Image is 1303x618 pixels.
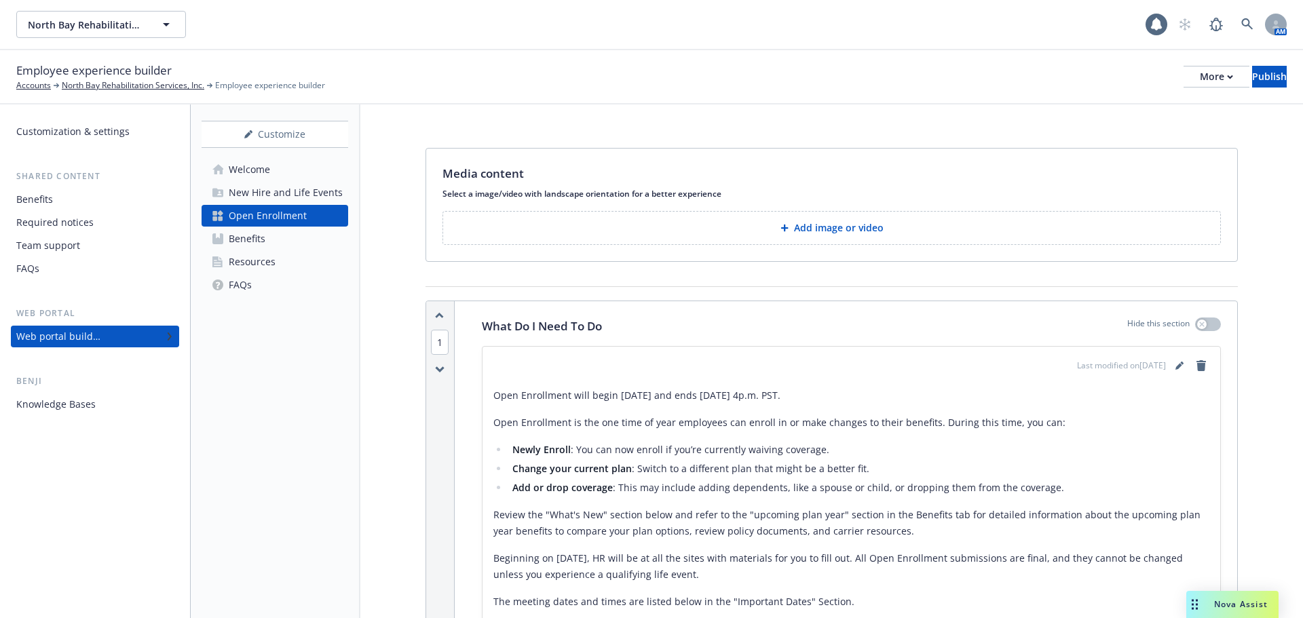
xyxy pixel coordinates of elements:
strong: Add or drop coverage [512,481,613,494]
span: North Bay Rehabilitation Services, Inc. [28,18,145,32]
a: Web portal builder [11,326,179,347]
button: Add image or video [442,211,1221,245]
div: Customization & settings [16,121,130,142]
p: Select a image/video with landscape orientation for a better experience [442,188,1221,199]
li: : Switch to a different plan that might be a better fit. [508,461,1209,477]
button: Nova Assist [1186,591,1279,618]
a: New Hire and Life Events [202,182,348,204]
span: Last modified on [DATE] [1077,360,1166,372]
a: Customization & settings [11,121,179,142]
a: Search [1234,11,1261,38]
div: Benefits [229,228,265,250]
div: FAQs [16,258,39,279]
a: editPencil [1171,358,1188,374]
a: FAQs [11,258,179,279]
p: Open Enrollment is the one time of year employees can enroll in or make changes to their benefits... [493,414,1209,431]
p: The meeting dates and times are listed below in the "Important Dates" Section. [493,594,1209,610]
button: Customize [202,121,348,148]
div: Publish [1252,66,1287,87]
div: Benefits [16,189,53,210]
span: 1 [431,330,449,355]
a: Report a Bug [1203,11,1230,38]
button: Publish [1252,66,1287,88]
div: Open Enrollment [229,205,307,227]
span: Employee experience builder [16,62,172,79]
strong: Newly Enroll [512,443,571,456]
button: North Bay Rehabilitation Services, Inc. [16,11,186,38]
div: New Hire and Life Events [229,182,343,204]
button: 1 [431,335,449,349]
a: Welcome [202,159,348,180]
div: Shared content [11,170,179,183]
a: Open Enrollment [202,205,348,227]
p: Hide this section [1127,317,1190,335]
a: Benefits [202,228,348,250]
li: : This may include adding dependents, like a spouse or child, or dropping them from the coverage. [508,480,1209,496]
p: Open Enrollment will begin [DATE] and ends [DATE] 4p.m. PST. [493,387,1209,404]
div: FAQs [229,274,252,296]
p: Review the "What's New" section below and refer to the "upcoming plan year" section in the Benefi... [493,507,1209,539]
a: Resources [202,251,348,273]
a: North Bay Rehabilitation Services, Inc. [62,79,204,92]
a: FAQs [202,274,348,296]
p: What Do I Need To Do [482,317,602,335]
div: Benji [11,374,179,388]
a: Required notices [11,212,179,233]
p: Media content [442,165,524,182]
a: Accounts [16,79,51,92]
a: Start snowing [1171,11,1198,38]
div: Required notices [16,212,94,233]
li: : You can now enroll if you’re currently waiving coverage. [508,442,1209,458]
div: Resources [229,251,276,273]
strong: Change your current plan [512,462,632,475]
div: More [1200,66,1233,87]
a: remove [1193,358,1209,374]
div: Drag to move [1186,591,1203,618]
a: Knowledge Bases [11,393,179,415]
button: More [1184,66,1249,88]
span: Nova Assist [1214,598,1268,610]
p: Beginning on [DATE], HR will be at all the sites with materials for you to fill out. All Open Enr... [493,550,1209,583]
a: Benefits [11,189,179,210]
div: Web portal builder [16,326,100,347]
div: Team support [16,235,80,256]
a: Team support [11,235,179,256]
p: Add image or video [794,221,884,235]
div: Welcome [229,159,270,180]
div: Knowledge Bases [16,393,96,415]
div: Customize [202,121,348,147]
div: Web portal [11,307,179,320]
span: Employee experience builder [215,79,325,92]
